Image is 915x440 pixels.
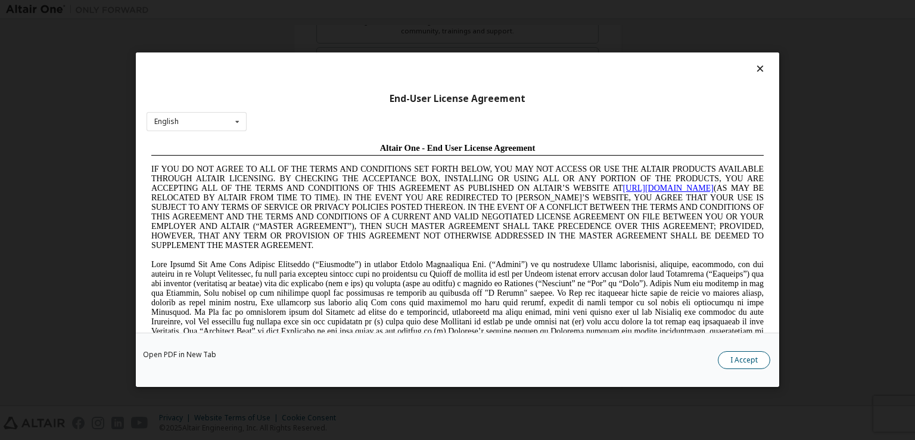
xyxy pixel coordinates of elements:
[718,352,770,370] button: I Accept
[147,93,768,105] div: End-User License Agreement
[234,5,389,14] span: Altair One - End User License Agreement
[477,45,567,54] a: [URL][DOMAIN_NAME]
[5,26,617,111] span: IF YOU DO NOT AGREE TO ALL OF THE TERMS AND CONDITIONS SET FORTH BELOW, YOU MAY NOT ACCESS OR USE...
[5,122,617,207] span: Lore Ipsumd Sit Ame Cons Adipisc Elitseddo (“Eiusmodte”) in utlabor Etdolo Magnaaliqua Eni. (“Adm...
[154,118,179,125] div: English
[143,352,216,359] a: Open PDF in New Tab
